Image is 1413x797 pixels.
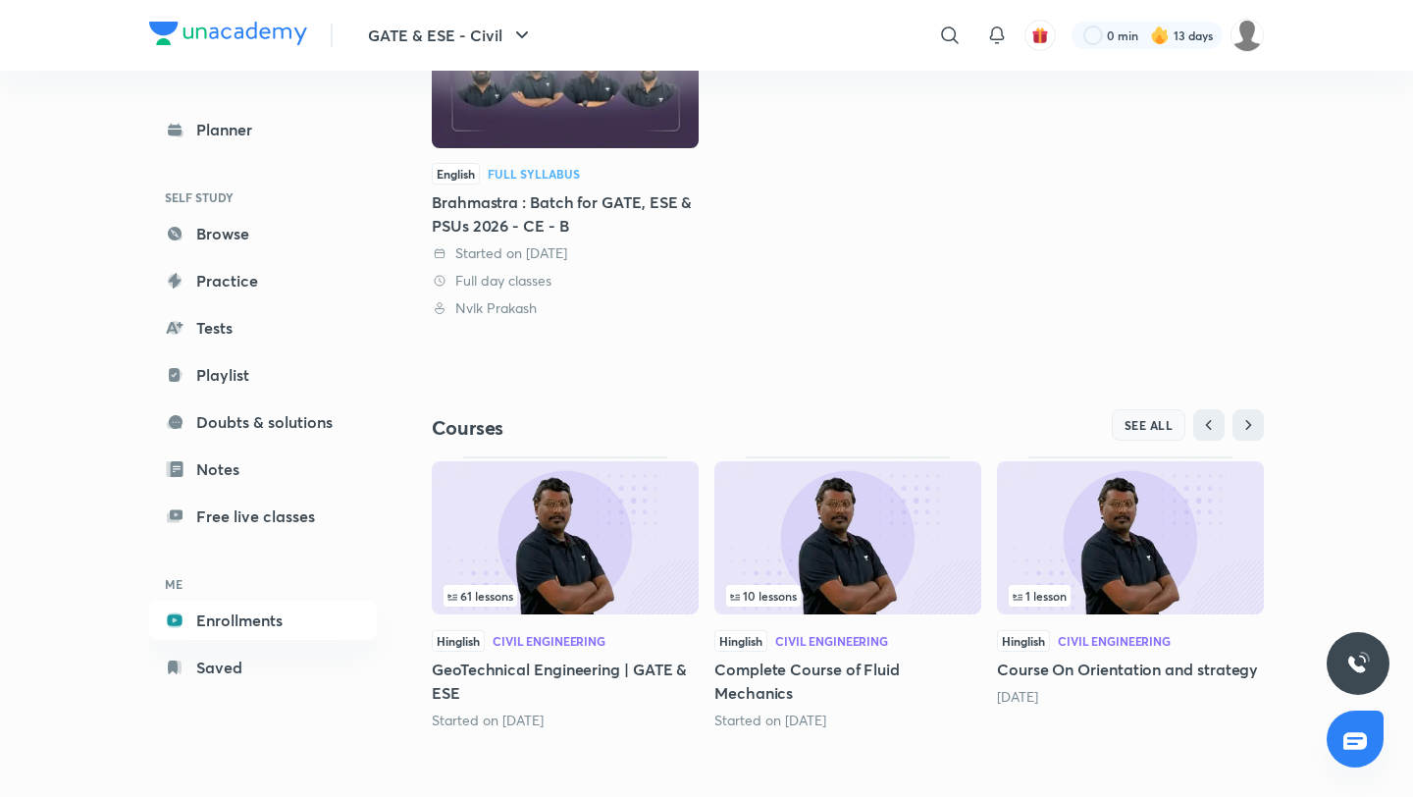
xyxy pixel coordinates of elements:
[997,630,1050,652] span: Hinglish
[149,355,377,395] a: Playlist
[488,168,580,180] div: Full Syllabus
[714,711,981,730] div: Started on Sept 30
[1150,26,1170,45] img: streak
[149,567,377,601] h6: ME
[1009,585,1252,607] div: left
[432,243,699,263] div: Started on 20 Aug 2025
[149,110,377,149] a: Planner
[1013,590,1067,602] span: 1 lesson
[714,456,981,729] div: Complete Course of Fluid Mechanics
[726,585,969,607] div: infocontainer
[714,461,981,614] img: Thumbnail
[432,630,485,652] span: Hinglish
[432,711,699,730] div: Started on Aug 29
[726,585,969,607] div: infosection
[432,190,699,238] div: Brahmastra : Batch for GATE, ESE & PSUs 2026 - CE - B
[714,630,767,652] span: Hinglish
[432,271,699,291] div: Full day classes
[432,658,699,705] h5: GeoTechnical Engineering | GATE & ESE
[730,590,797,602] span: 10 lessons
[444,585,687,607] div: left
[356,16,546,55] button: GATE & ESE - Civil
[149,181,377,214] h6: SELF STUDY
[149,601,377,640] a: Enrollments
[1024,20,1056,51] button: avatar
[444,585,687,607] div: infosection
[1125,418,1174,432] span: SEE ALL
[432,415,848,441] h4: Courses
[1346,652,1370,675] img: ttu
[1230,19,1264,52] img: Rahul KD
[1009,585,1252,607] div: infocontainer
[775,635,888,647] div: Civil Engineering
[149,402,377,442] a: Doubts & solutions
[149,22,307,50] a: Company Logo
[726,585,969,607] div: left
[997,461,1264,614] img: Thumbnail
[432,163,480,185] span: English
[149,450,377,489] a: Notes
[714,658,981,705] h5: Complete Course of Fluid Mechanics
[997,658,1264,681] h5: Course On Orientation and strategy
[1058,635,1171,647] div: Civil Engineering
[149,22,307,45] img: Company Logo
[1009,585,1252,607] div: infosection
[149,648,377,687] a: Saved
[432,456,699,729] div: GeoTechnical Engineering | GATE & ESE
[493,635,605,647] div: Civil Engineering
[149,214,377,253] a: Browse
[432,298,699,318] div: Nvlk Prakash
[997,687,1264,707] div: 1 month ago
[1031,27,1049,44] img: avatar
[447,590,513,602] span: 61 lessons
[149,497,377,536] a: Free live classes
[149,261,377,300] a: Practice
[432,461,699,614] img: Thumbnail
[997,456,1264,706] div: Course On Orientation and strategy
[444,585,687,607] div: infocontainer
[149,308,377,347] a: Tests
[1112,409,1186,441] button: SEE ALL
